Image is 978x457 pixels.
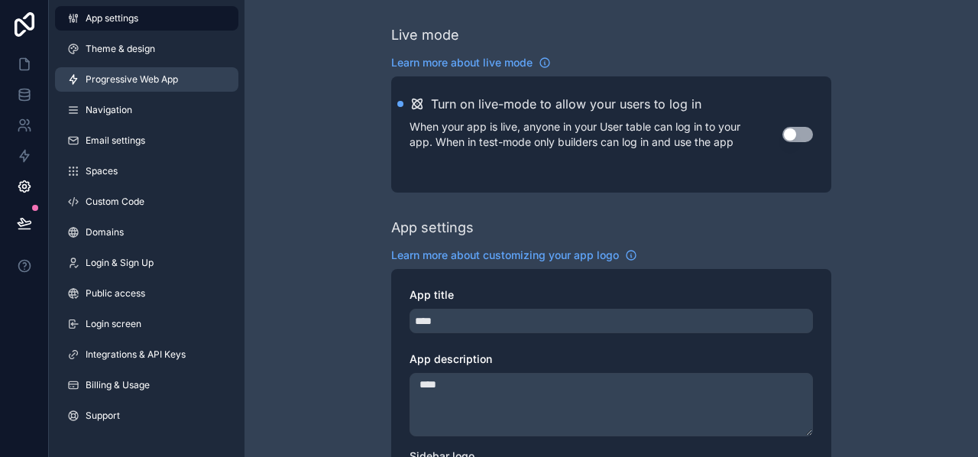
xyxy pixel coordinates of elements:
span: App settings [86,12,138,24]
a: Login screen [55,312,238,336]
h2: Turn on live-mode to allow your users to log in [431,95,701,113]
span: Support [86,410,120,422]
a: Support [55,404,238,428]
span: Spaces [86,165,118,177]
span: App description [410,352,492,365]
a: Domains [55,220,238,245]
p: When your app is live, anyone in your User table can log in to your app. When in test-mode only b... [410,119,782,150]
div: Live mode [391,24,459,46]
a: Email settings [55,128,238,153]
a: Learn more about customizing your app logo [391,248,637,263]
a: Navigation [55,98,238,122]
a: Integrations & API Keys [55,342,238,367]
span: Login screen [86,318,141,330]
span: Progressive Web App [86,73,178,86]
span: Billing & Usage [86,379,150,391]
a: Learn more about live mode [391,55,551,70]
a: Progressive Web App [55,67,238,92]
span: Email settings [86,135,145,147]
span: Public access [86,287,145,300]
a: Login & Sign Up [55,251,238,275]
a: Billing & Usage [55,373,238,397]
span: App title [410,288,454,301]
span: Learn more about live mode [391,55,533,70]
a: Custom Code [55,190,238,214]
span: Integrations & API Keys [86,348,186,361]
span: Login & Sign Up [86,257,154,269]
div: App settings [391,217,474,238]
a: Spaces [55,159,238,183]
span: Learn more about customizing your app logo [391,248,619,263]
span: Custom Code [86,196,144,208]
span: Domains [86,226,124,238]
span: Navigation [86,104,132,116]
a: App settings [55,6,238,31]
a: Theme & design [55,37,238,61]
a: Public access [55,281,238,306]
span: Theme & design [86,43,155,55]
